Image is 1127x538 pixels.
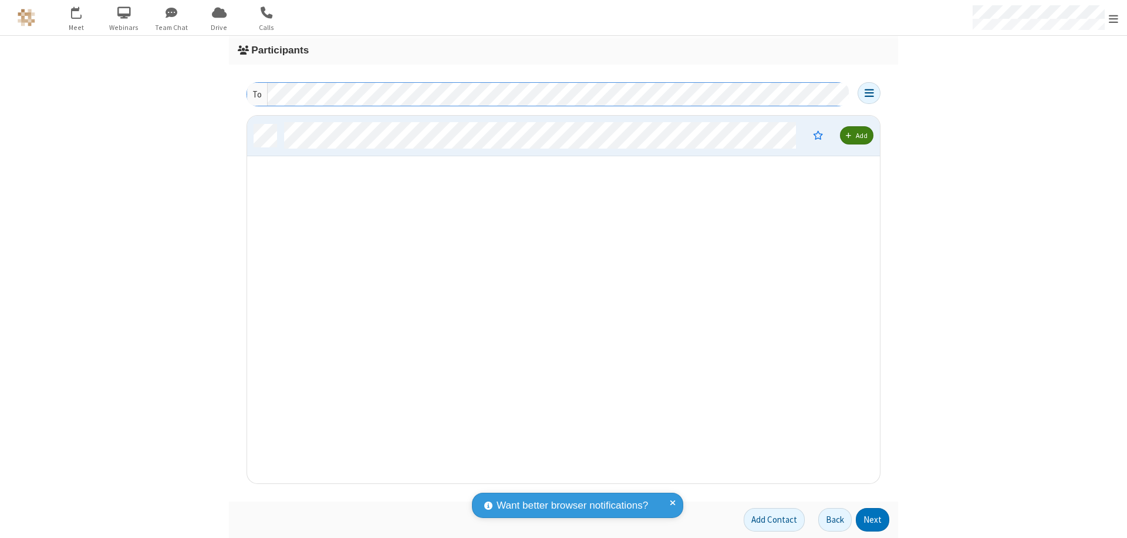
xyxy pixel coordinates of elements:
[79,6,87,15] div: 2
[744,508,805,532] button: Add Contact
[150,22,194,33] span: Team Chat
[805,125,831,145] button: Moderator
[18,9,35,26] img: QA Selenium DO NOT DELETE OR CHANGE
[856,508,889,532] button: Next
[497,498,648,513] span: Want better browser notifications?
[55,22,99,33] span: Meet
[102,22,146,33] span: Webinars
[818,508,852,532] button: Back
[245,22,289,33] span: Calls
[247,83,268,106] div: To
[247,116,881,485] div: grid
[238,45,889,56] h3: Participants
[858,82,880,104] button: Open menu
[856,131,868,140] span: Add
[197,22,241,33] span: Drive
[840,126,873,144] button: Add
[751,514,797,525] span: Add Contact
